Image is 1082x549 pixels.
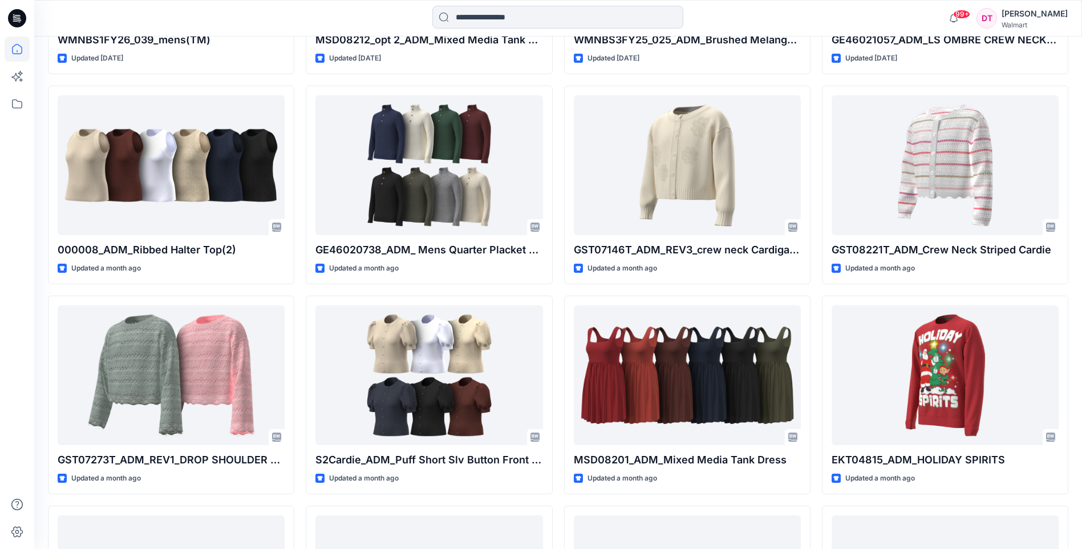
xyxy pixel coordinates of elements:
[574,305,801,445] a: MSD08201_ADM_Mixed Media Tank Dress
[329,53,381,64] p: Updated [DATE]
[845,53,897,64] p: Updated [DATE]
[587,473,657,485] p: Updated a month ago
[71,53,123,64] p: Updated [DATE]
[58,95,285,235] a: 000008_ADM_Ribbed Halter Top(2)
[845,473,915,485] p: Updated a month ago
[71,263,141,274] p: Updated a month ago
[329,263,399,274] p: Updated a month ago
[315,95,542,235] a: GE46020738_ADM_ Mens Quarter Placket Button Front Pullover
[832,242,1059,258] p: GST08221T_ADM_Crew Neck Striped Cardie
[58,32,285,48] p: WMNBS1FY26_039_mens(TM)
[832,95,1059,235] a: GST08221T_ADM_Crew Neck Striped Cardie
[58,452,285,468] p: GST07273T_ADM_REV1_DROP SHOULDER Bell Slv
[574,32,801,48] p: WMNBS3FY25_025_ADM_Brushed Melange V neck Cardi
[832,305,1059,445] a: EKT04815_ADM_HOLIDAY SPIRITS
[58,305,285,445] a: GST07273T_ADM_REV1_DROP SHOULDER Bell Slv
[953,10,970,19] span: 99+
[1002,7,1068,21] div: [PERSON_NAME]
[976,8,997,29] div: DT
[587,263,657,274] p: Updated a month ago
[574,242,801,258] p: GST07146T_ADM_REV3_crew neck Cardigan flower embroidery
[58,242,285,258] p: 000008_ADM_Ribbed Halter Top(2)
[587,53,639,64] p: Updated [DATE]
[845,263,915,274] p: Updated a month ago
[315,452,542,468] p: S2Cardie_ADM_Puff Short Slv Button Front Cardi(2)
[574,452,801,468] p: MSD08201_ADM_Mixed Media Tank Dress
[71,473,141,485] p: Updated a month ago
[315,242,542,258] p: GE46020738_ADM_ Mens Quarter Placket Button Front Pullover
[315,305,542,445] a: S2Cardie_ADM_Puff Short Slv Button Front Cardi(2)
[832,32,1059,48] p: GE46021057_ADM_LS OMBRE CREW NECK SWEATER
[574,95,801,235] a: GST07146T_ADM_REV3_crew neck Cardigan flower embroidery
[315,32,542,48] p: MSD08212_opt 2_ADM_Mixed Media Tank Dress
[1002,21,1068,29] div: Walmart
[832,452,1059,468] p: EKT04815_ADM_HOLIDAY SPIRITS
[329,473,399,485] p: Updated a month ago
